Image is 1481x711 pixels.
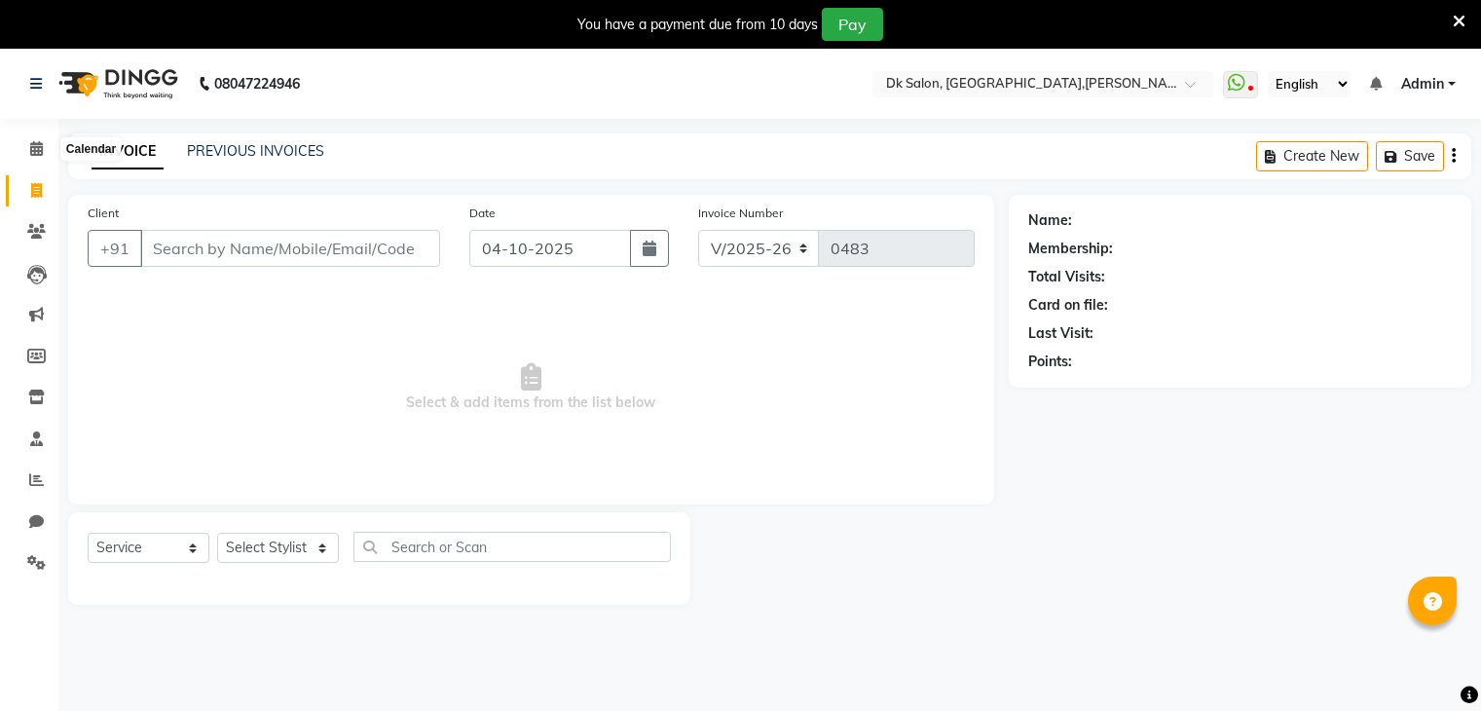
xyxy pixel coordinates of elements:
input: Search by Name/Mobile/Email/Code [140,230,440,267]
iframe: chat widget [1399,633,1462,692]
label: Invoice Number [698,205,783,222]
div: Total Visits: [1028,267,1105,287]
div: You have a payment due from 10 days [577,15,818,35]
b: 08047224946 [214,56,300,111]
button: Pay [822,8,883,41]
div: Membership: [1028,239,1113,259]
div: Name: [1028,210,1072,231]
span: Select & add items from the list below [88,290,975,485]
div: Card on file: [1028,295,1108,316]
div: Last Visit: [1028,323,1093,344]
label: Client [88,205,119,222]
label: Date [469,205,496,222]
a: PREVIOUS INVOICES [187,142,324,160]
img: logo [50,56,183,111]
input: Search or Scan [353,532,671,562]
button: Save [1376,141,1444,171]
span: Admin [1401,74,1444,94]
div: Calendar [61,137,121,161]
div: Points: [1028,352,1072,372]
button: +91 [88,230,142,267]
button: Create New [1256,141,1368,171]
